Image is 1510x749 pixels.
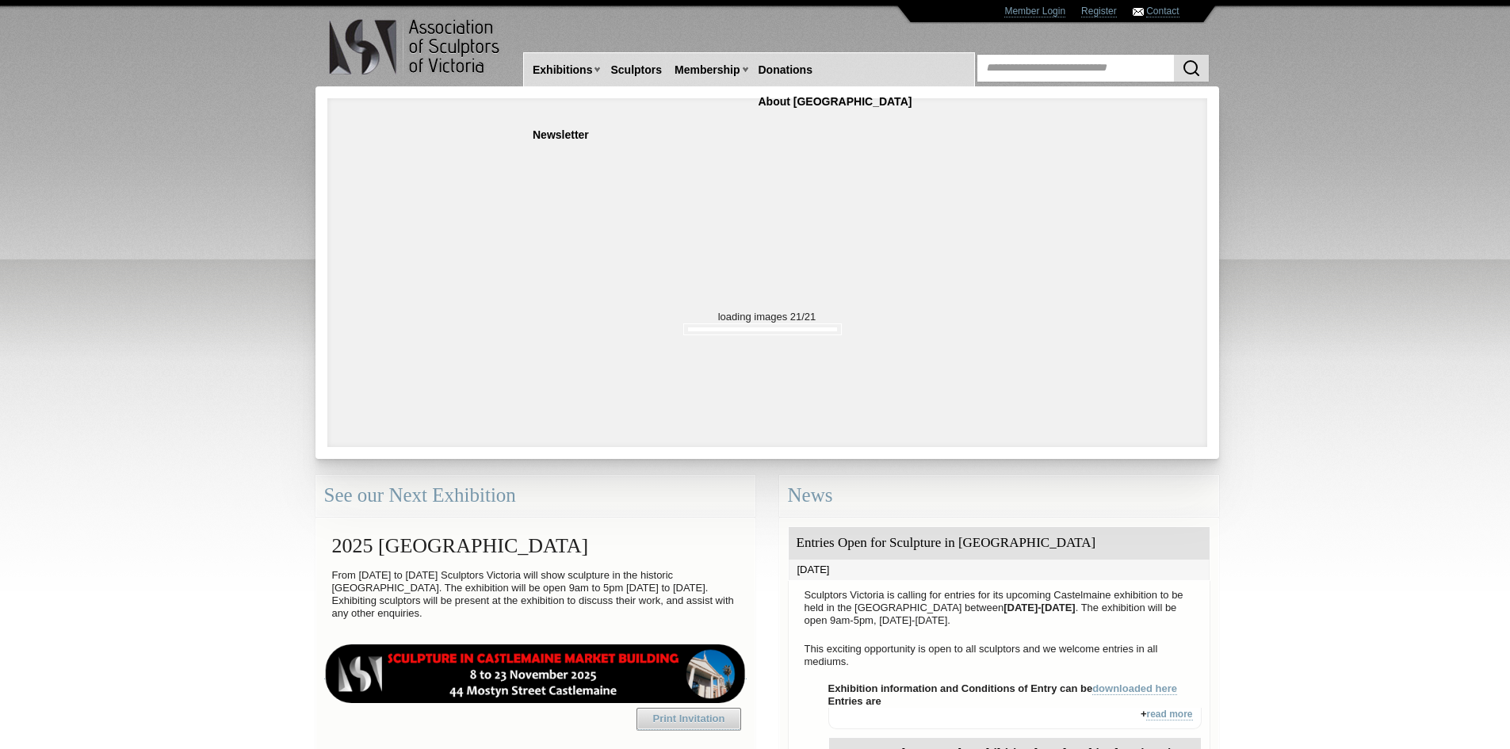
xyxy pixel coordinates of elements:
h2: 2025 [GEOGRAPHIC_DATA] [324,526,747,565]
div: See our Next Exhibition [315,475,755,517]
a: Register [1081,6,1117,17]
p: Sculptors Victoria is calling for entries for its upcoming Castelmaine exhibition to be held in t... [797,585,1202,631]
a: Exhibitions [526,55,598,85]
p: This exciting opportunity is open to all sculptors and we welcome entries in all mediums. [797,639,1202,672]
div: [DATE] [789,560,1210,580]
strong: Exhibition information and Conditions of Entry can be [828,682,1178,695]
p: loading images 21/21 [339,110,1195,323]
a: Donations [752,55,819,85]
a: Sculptors [604,55,668,85]
a: Contact [1146,6,1179,17]
div: Entries Open for Sculpture in [GEOGRAPHIC_DATA] [789,527,1210,560]
a: About [GEOGRAPHIC_DATA] [752,87,919,117]
div: News [779,475,1219,517]
img: Search [1182,59,1201,78]
a: Membership [668,55,746,85]
img: logo.png [328,16,503,78]
img: castlemaine-ldrbd25v2.png [324,644,747,703]
a: Print Invitation [636,708,741,730]
a: Member Login [1004,6,1065,17]
strong: [DATE]-[DATE] [1003,602,1076,613]
a: downloaded here [1092,682,1177,695]
a: Newsletter [526,120,595,150]
img: Contact ASV [1133,8,1144,16]
p: From [DATE] to [DATE] Sculptors Victoria will show sculpture in the historic [GEOGRAPHIC_DATA]. T... [324,565,747,624]
div: + [828,708,1202,729]
a: read more [1146,709,1192,720]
